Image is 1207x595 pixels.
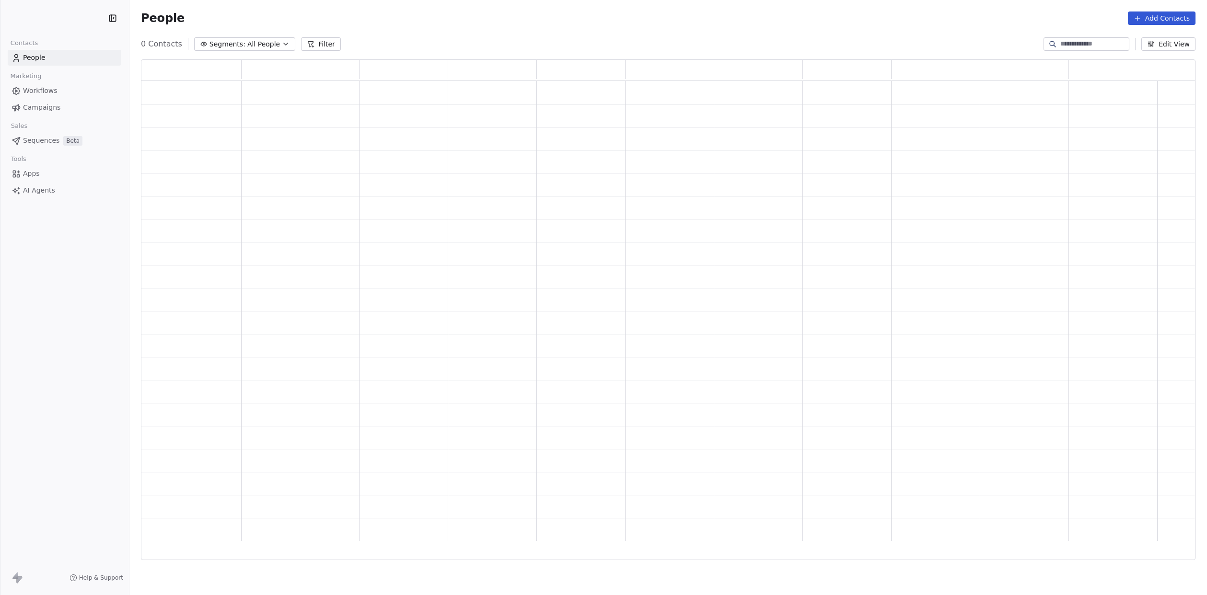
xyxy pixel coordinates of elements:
button: Filter [301,37,341,51]
span: 0 Contacts [141,38,182,50]
span: Help & Support [79,574,123,582]
span: Marketing [6,69,46,83]
a: People [8,50,121,66]
span: Segments: [209,39,245,49]
span: Workflows [23,86,58,96]
span: People [141,11,185,25]
span: AI Agents [23,185,55,195]
span: All People [247,39,280,49]
span: Apps [23,169,40,179]
a: Workflows [8,83,121,99]
span: Tools [7,152,30,166]
span: Sales [7,119,32,133]
span: People [23,53,46,63]
a: Help & Support [70,574,123,582]
span: Sequences [23,136,59,146]
div: grid [141,81,1196,561]
a: Apps [8,166,121,182]
span: Campaigns [23,103,60,113]
span: Beta [63,136,82,146]
button: Edit View [1141,37,1195,51]
button: Add Contacts [1128,11,1195,25]
a: SequencesBeta [8,133,121,149]
a: AI Agents [8,183,121,198]
span: Contacts [6,36,42,50]
a: Campaigns [8,100,121,115]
